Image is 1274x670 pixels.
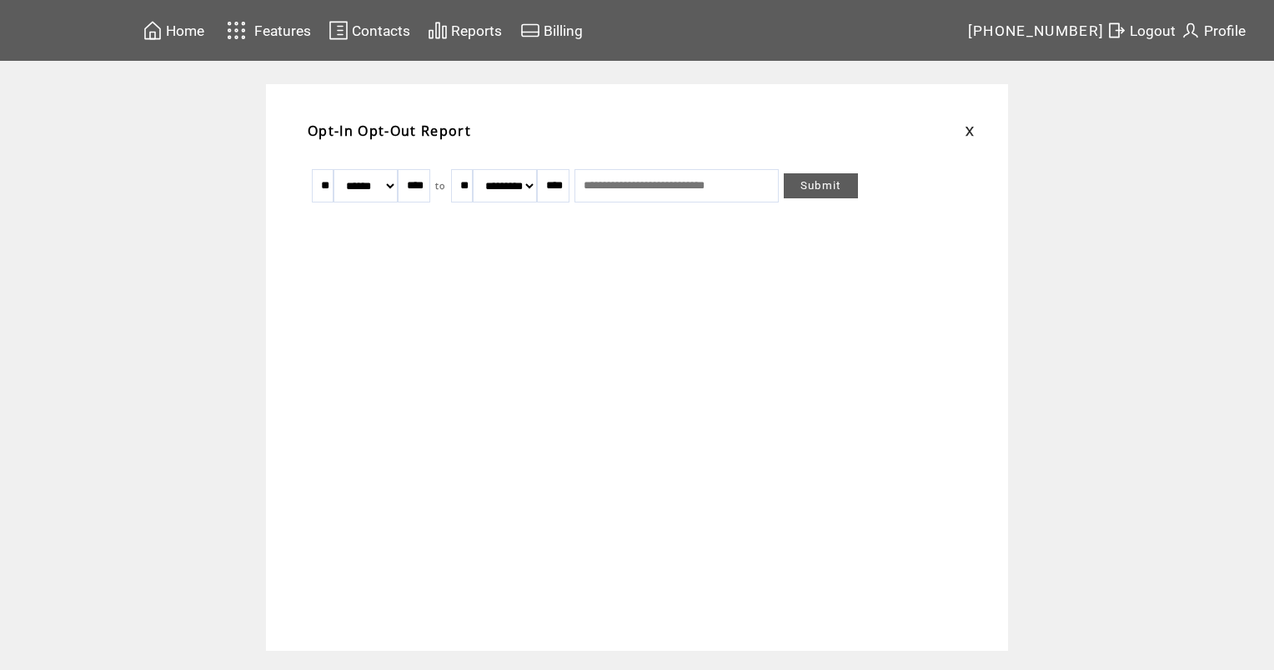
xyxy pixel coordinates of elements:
img: chart.svg [428,20,448,41]
a: Logout [1104,17,1178,43]
img: contacts.svg [329,20,349,41]
a: Features [219,14,313,47]
a: Contacts [326,17,413,43]
a: Home [140,17,207,43]
span: Profile [1204,22,1246,39]
a: Billing [518,17,585,43]
span: Home [166,22,204,39]
img: creidtcard.svg [520,20,540,41]
a: Submit [784,173,858,198]
span: Contacts [352,22,410,39]
a: Profile [1178,17,1248,43]
span: Reports [451,22,502,39]
img: home.svg [143,20,163,41]
span: [PHONE_NUMBER] [968,22,1105,39]
span: to [435,180,446,192]
span: Logout [1130,22,1176,39]
img: profile.svg [1181,20,1201,41]
img: exit.svg [1106,20,1126,41]
span: Billing [544,22,583,39]
span: Features [254,22,311,39]
img: features.svg [222,17,251,44]
a: Reports [425,17,504,43]
span: Opt-In Opt-Out Report [308,122,471,140]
